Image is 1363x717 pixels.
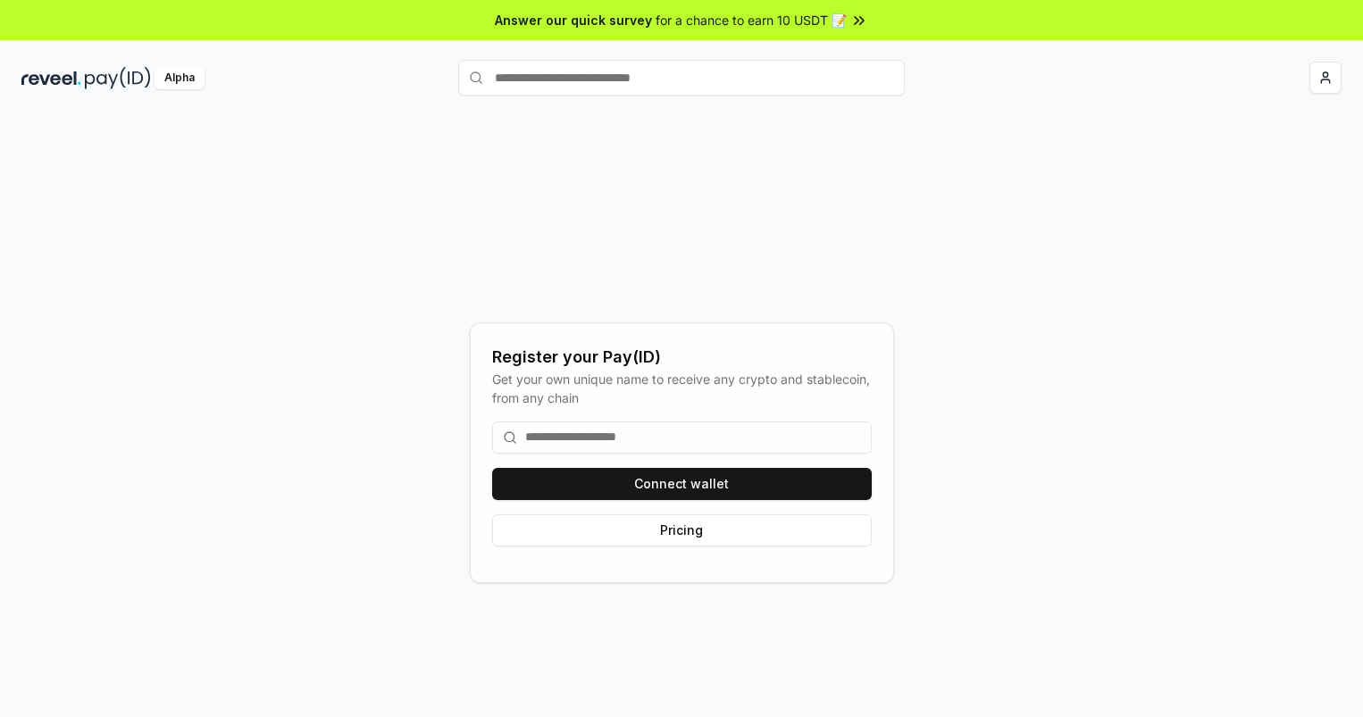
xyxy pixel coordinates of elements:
span: for a chance to earn 10 USDT 📝 [656,11,847,29]
button: Pricing [492,514,872,546]
img: pay_id [85,67,151,89]
img: reveel_dark [21,67,81,89]
button: Connect wallet [492,468,872,500]
div: Get your own unique name to receive any crypto and stablecoin, from any chain [492,370,872,407]
div: Alpha [155,67,205,89]
span: Answer our quick survey [495,11,652,29]
div: Register your Pay(ID) [492,345,872,370]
